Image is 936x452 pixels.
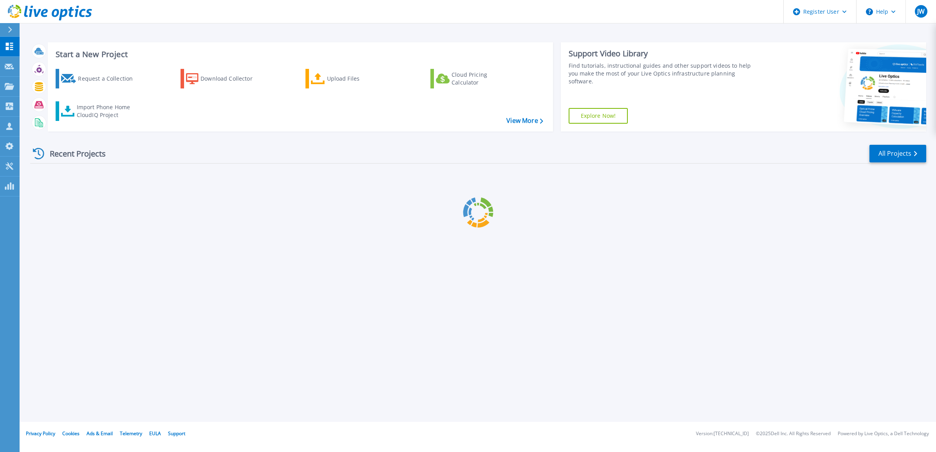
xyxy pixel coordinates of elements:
a: Privacy Policy [26,430,55,437]
a: Telemetry [120,430,142,437]
a: All Projects [869,145,926,162]
a: Cookies [62,430,80,437]
li: © 2025 Dell Inc. All Rights Reserved [756,431,831,436]
a: View More [506,117,543,124]
a: Support [168,430,185,437]
div: Request a Collection [78,71,141,86]
a: Explore Now! [569,108,628,124]
div: Download Collector [201,71,263,86]
div: Find tutorials, instructional guides and other support videos to help you make the most of your L... [569,62,757,85]
div: Cloud Pricing Calculator [452,71,514,86]
a: Request a Collection [56,69,143,88]
h3: Start a New Project [56,50,543,59]
a: Upload Files [305,69,393,88]
a: Download Collector [181,69,268,88]
a: Cloud Pricing Calculator [430,69,518,88]
li: Version: [TECHNICAL_ID] [696,431,749,436]
div: Upload Files [327,71,390,86]
div: Support Video Library [569,49,757,59]
div: Recent Projects [30,144,116,163]
div: Import Phone Home CloudIQ Project [77,103,138,119]
span: JW [917,8,925,14]
a: Ads & Email [87,430,113,437]
li: Powered by Live Optics, a Dell Technology [838,431,929,436]
a: EULA [149,430,161,437]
